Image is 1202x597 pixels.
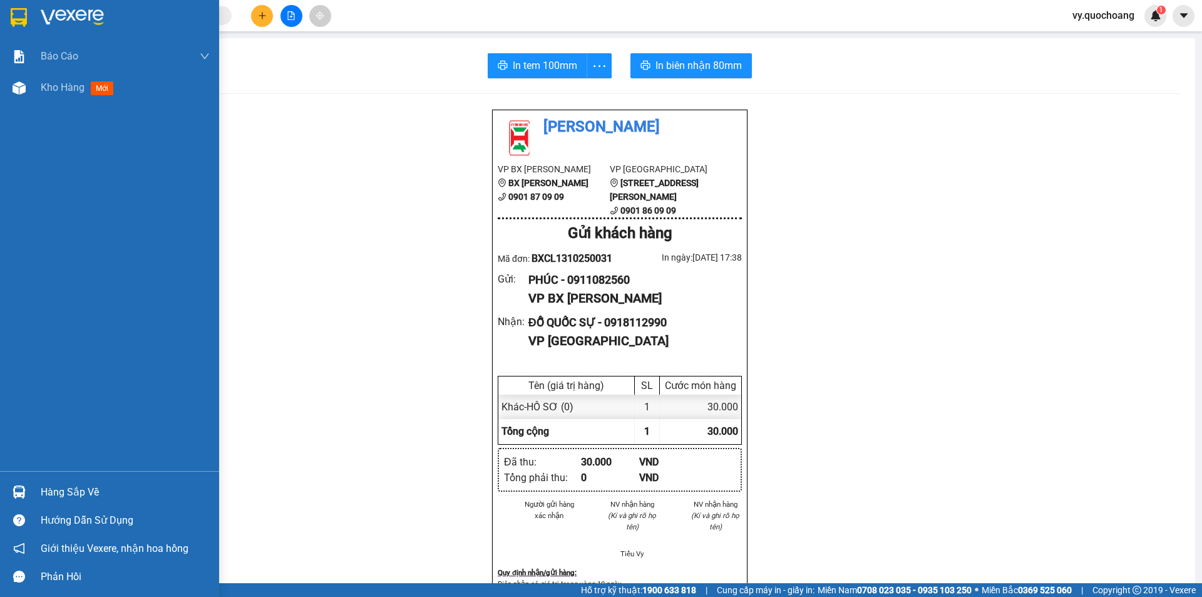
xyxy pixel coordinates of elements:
span: 1 [1159,6,1163,14]
li: VP [GEOGRAPHIC_DATA] [610,162,722,176]
div: VND [639,470,697,485]
span: more [587,58,611,74]
span: message [13,571,25,583]
li: NV nhận hàng [689,499,742,510]
div: 0 [581,470,639,485]
span: aim [316,11,324,20]
button: printerIn tem 100mm [488,53,587,78]
div: Hàng sắp về [41,483,210,502]
span: Miền Nam [818,583,972,597]
span: copyright [1133,586,1141,594]
div: ĐỖ QUỐC SỰ - 0918112990 [528,314,732,331]
span: Hỗ trợ kỹ thuật: [581,583,696,597]
button: plus [251,5,273,27]
p: Biên nhận có giá trị trong vòng 10 ngày. [498,578,742,589]
i: (Kí và ghi rõ họ tên) [608,511,656,531]
div: VP [GEOGRAPHIC_DATA] [528,331,732,351]
span: 30.000 [707,425,738,437]
li: VP BX [PERSON_NAME] [498,162,610,176]
span: printer [640,60,650,72]
span: 1 [644,425,650,437]
span: Tổng cộng [501,425,549,437]
img: logo.jpg [498,115,542,159]
span: In biên nhận 80mm [655,58,742,73]
span: notification [13,542,25,554]
div: In ngày: [DATE] 17:38 [620,251,742,264]
b: 0901 87 09 09 [508,192,564,202]
span: In tem 100mm [513,58,577,73]
li: Tiểu Vy [606,548,659,559]
img: warehouse-icon [13,81,26,95]
span: printer [498,60,508,72]
span: question-circle [13,514,25,526]
div: Gửi : [498,271,528,287]
span: phone [498,192,506,201]
div: Hướng dẫn sử dụng [41,511,210,530]
span: | [1081,583,1083,597]
button: aim [309,5,331,27]
span: Miền Bắc [982,583,1072,597]
li: Người gửi hàng xác nhận [523,499,576,521]
span: | [706,583,707,597]
b: 0901 86 09 09 [620,205,676,215]
div: Gửi khách hàng [498,222,742,246]
span: caret-down [1178,10,1189,21]
div: Tên (giá trị hàng) [501,380,631,392]
span: plus [258,11,267,20]
button: file-add [280,5,302,27]
strong: 0369 525 060 [1018,585,1072,595]
button: more [587,53,612,78]
div: Phản hồi [41,568,210,586]
span: Giới thiệu Vexere, nhận hoa hồng [41,541,188,556]
strong: 1900 633 818 [642,585,696,595]
span: Kho hàng [41,81,85,93]
span: environment [498,179,506,187]
span: environment [610,179,619,187]
div: Nhận : [498,314,528,330]
img: warehouse-icon [13,485,26,499]
b: BX [PERSON_NAME] [508,178,588,188]
span: mới [91,81,113,95]
div: VND [639,454,697,470]
div: Cước món hàng [663,380,738,392]
span: down [200,51,210,61]
button: printerIn biên nhận 80mm [630,53,752,78]
div: Quy định nhận/gửi hàng : [498,567,742,578]
strong: 0708 023 035 - 0935 103 250 [857,585,972,595]
span: phone [610,206,619,215]
img: logo-vxr [11,8,27,27]
img: solution-icon [13,50,26,63]
i: (Kí và ghi rõ họ tên) [691,511,739,531]
div: 30.000 [660,395,741,419]
div: Đã thu : [504,454,581,470]
div: PHÚC - 0911082560 [528,271,732,289]
div: Tổng phải thu : [504,470,581,485]
span: ⚪️ [975,588,979,593]
b: [STREET_ADDRESS][PERSON_NAME] [610,178,699,202]
span: Cung cấp máy in - giấy in: [717,583,814,597]
div: Mã đơn: [498,251,620,266]
span: Khác - HỒ SƠ (0) [501,401,573,413]
sup: 1 [1157,6,1166,14]
button: caret-down [1173,5,1194,27]
span: Báo cáo [41,48,78,64]
div: 30.000 [581,454,639,470]
li: [PERSON_NAME] [498,115,742,139]
li: NV nhận hàng [606,499,659,510]
div: VP BX [PERSON_NAME] [528,289,732,308]
span: vy.quochoang [1062,8,1144,23]
span: file-add [287,11,295,20]
img: icon-new-feature [1150,10,1161,21]
span: BXCL1310250031 [532,252,612,264]
div: 1 [635,395,660,419]
div: SL [638,380,656,392]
